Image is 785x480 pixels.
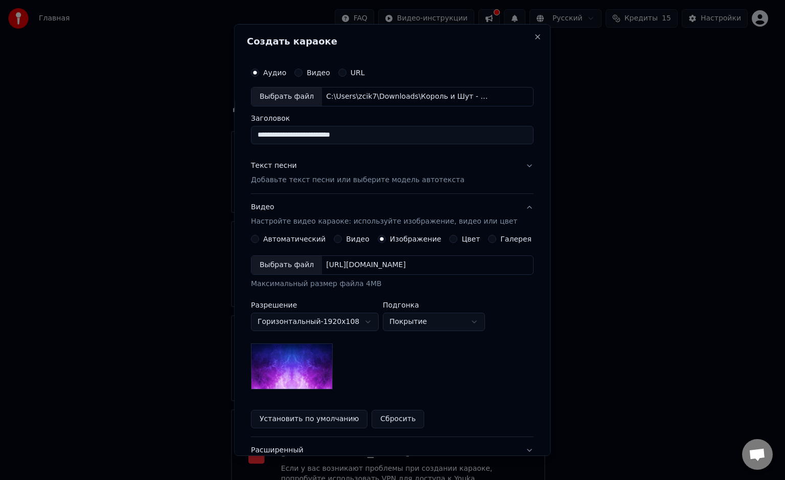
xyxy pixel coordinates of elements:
label: Галерея [501,235,532,243]
div: [URL][DOMAIN_NAME] [322,260,410,270]
div: Выбрать файл [251,88,322,106]
label: Видео [346,235,370,243]
button: Установить по умолчанию [251,410,367,428]
label: Цвет [462,235,480,243]
div: Выбрать файл [251,256,322,274]
label: Аудио [263,69,286,76]
label: Заголовок [251,115,534,122]
p: Добавьте текст песни или выберите модель автотекста [251,175,465,185]
button: Текст песниДобавьте текст песни или выберите модель автотекста [251,152,534,193]
label: Подгонка [383,301,485,309]
p: Настройте видео караоке: используйте изображение, видео или цвет [251,216,517,227]
div: C:\Users\zcik7\Downloads\Король и Шут - Кукла колдуна.mp3 [322,92,496,102]
button: ВидеоНастройте видео караоке: используйте изображение, видео или цвет [251,194,534,235]
h2: Создать караоке [247,37,538,46]
div: Видео [251,202,517,227]
label: Автоматический [263,235,326,243]
label: Видео [307,69,330,76]
label: URL [351,69,365,76]
div: ВидеоНастройте видео караоке: используйте изображение, видео или цвет [251,235,534,437]
label: Изображение [390,235,442,243]
label: Разрешение [251,301,379,309]
div: Максимальный размер файла 4MB [251,279,534,289]
div: Текст песни [251,161,297,171]
button: Расширенный [251,437,534,464]
button: Сбросить [372,410,425,428]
